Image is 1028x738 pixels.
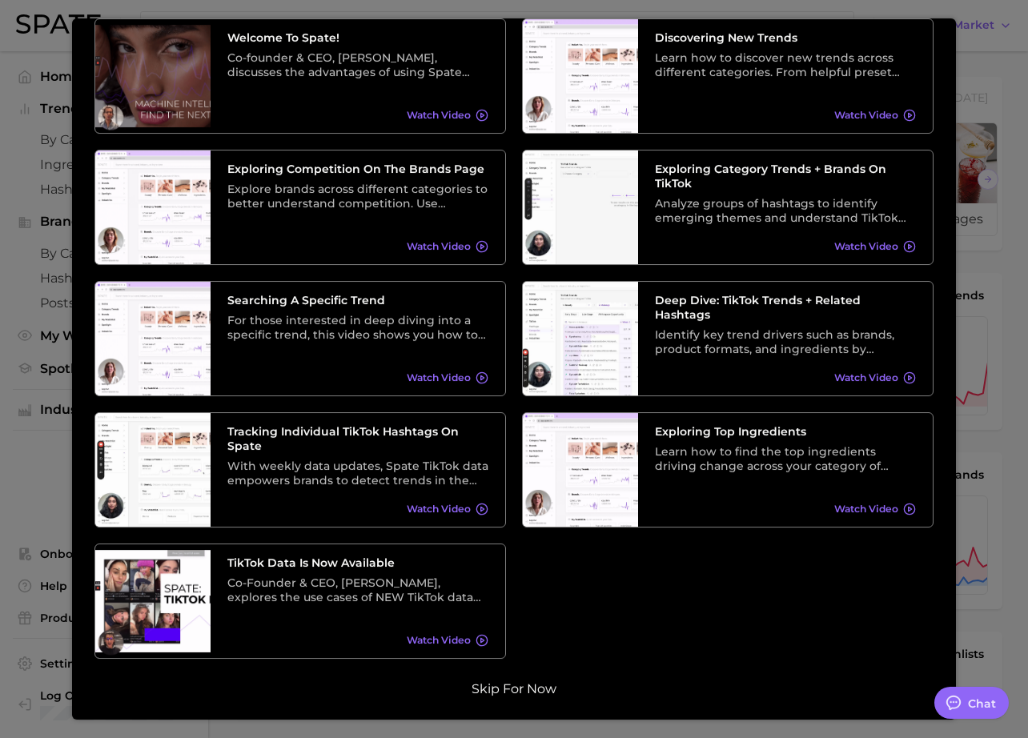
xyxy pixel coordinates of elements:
[407,503,471,515] span: Watch Video
[227,424,488,453] h3: Tracking Individual TikTok Hashtags on Spate
[655,293,916,322] h3: Deep Dive: TikTok Trends + Related Hashtags
[522,18,934,134] a: Discovering New TrendsLearn how to discover new trends across different categories. From helpful ...
[227,459,488,487] div: With weekly data updates, Spate TikTok data empowers brands to detect trends in the earliest stag...
[834,503,898,515] span: Watch Video
[522,150,934,265] a: Exploring Category Trends + Brands on TikTokAnalyze groups of hashtags to identify emerging theme...
[407,109,471,121] span: Watch Video
[407,634,471,646] span: Watch Video
[655,444,916,473] div: Learn how to find the top ingredients driving change across your category of choice. From broad c...
[94,281,506,396] a: Searching A Specific TrendFor those interested in deep diving into a specific trend, this video s...
[655,50,916,79] div: Learn how to discover new trends across different categories. From helpful preset filters to diff...
[227,30,488,45] h3: Welcome to Spate!
[407,371,471,383] span: Watch Video
[94,150,506,265] a: Exploring Competition on the Brands PageExplore brands across different categories to better unde...
[94,543,506,659] a: TikTok data is now availableCo-Founder & CEO, [PERSON_NAME], explores the use cases of NEW TikTok...
[227,50,488,79] div: Co-founder & CEO, [PERSON_NAME], discusses the advantages of using Spate data as well as its vari...
[655,196,916,225] div: Analyze groups of hashtags to identify emerging themes and understand TikTok trends at a higher l...
[227,162,488,176] h3: Exploring Competition on the Brands Page
[522,281,934,396] a: Deep Dive: TikTok Trends + Related HashtagsIdentify key trend drivers such as brands, product for...
[834,371,898,383] span: Watch Video
[94,412,506,527] a: Tracking Individual TikTok Hashtags on SpateWith weekly data updates, Spate TikTok data empowers ...
[655,30,916,45] h3: Discovering New Trends
[227,313,488,342] div: For those interested in deep diving into a specific trend, this video shows you how to search tre...
[407,240,471,252] span: Watch Video
[227,293,488,307] h3: Searching A Specific Trend
[834,240,898,252] span: Watch Video
[655,162,916,191] h3: Exploring Category Trends + Brands on TikTok
[834,109,898,121] span: Watch Video
[94,18,506,134] a: Welcome to Spate!Co-founder & CEO, [PERSON_NAME], discusses the advantages of using Spate data as...
[522,412,934,527] a: Exploring Top IngredientsLearn how to find the top ingredients driving change across your categor...
[227,182,488,211] div: Explore brands across different categories to better understand competition. Use different preset...
[467,681,561,697] button: Skip for now
[227,576,488,604] div: Co-Founder & CEO, [PERSON_NAME], explores the use cases of NEW TikTok data and its relationship w...
[655,424,916,439] h3: Exploring Top Ingredients
[227,556,488,570] h3: TikTok data is now available
[655,327,916,356] div: Identify key trend drivers such as brands, product formats, and ingredients by leveraging a categ...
